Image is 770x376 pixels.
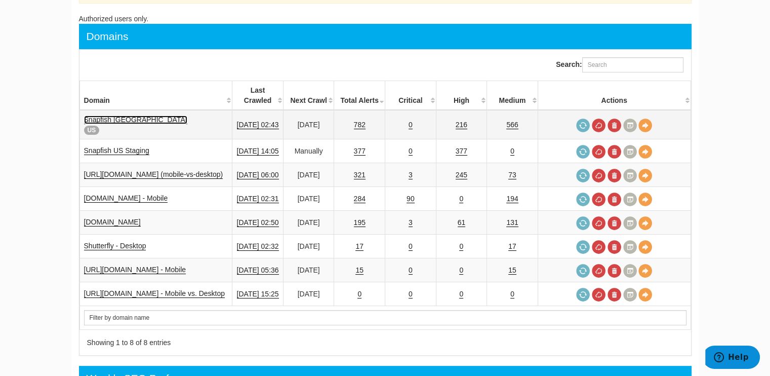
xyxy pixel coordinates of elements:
[84,266,186,274] a: [URL][DOMAIN_NAME] - Mobile
[84,194,168,203] a: [DOMAIN_NAME] - Mobile
[385,81,436,110] th: Critical: activate to sort column descending
[84,289,225,298] a: [URL][DOMAIN_NAME] - Mobile vs. Desktop
[84,242,146,250] a: Shutterfly - Desktop
[623,169,637,182] a: Crawl History
[592,169,605,182] a: Cancel in-progress audit
[237,147,279,156] a: [DATE] 14:05
[283,163,334,187] td: [DATE]
[638,119,652,132] a: View Domain Overview
[354,121,366,129] a: 782
[623,288,637,302] a: Crawl History
[576,240,590,254] a: Request a crawl
[592,193,605,206] a: Cancel in-progress audit
[607,240,621,254] a: Delete most recent audit
[576,216,590,230] a: Request a crawl
[84,116,187,124] a: Snapfish [GEOGRAPHIC_DATA]
[283,110,334,139] td: [DATE]
[607,288,621,302] a: Delete most recent audit
[355,266,363,275] a: 15
[354,147,366,156] a: 377
[232,81,283,110] th: Last Crawled: activate to sort column descending
[87,29,129,44] div: Domains
[84,146,149,155] a: Snapfish US Staging
[237,266,279,275] a: [DATE] 05:36
[355,242,363,251] a: 17
[510,147,514,156] a: 0
[576,288,590,302] a: Request a crawl
[576,264,590,278] a: Request a crawl
[623,216,637,230] a: Crawl History
[556,57,683,72] label: Search:
[456,147,467,156] a: 377
[607,169,621,182] a: Delete most recent audit
[538,81,691,110] th: Actions: activate to sort column ascending
[705,346,760,371] iframe: Opens a widget where you can find more information
[409,242,413,251] a: 0
[237,290,279,298] a: [DATE] 15:25
[506,121,518,129] a: 566
[607,119,621,132] a: Delete most recent audit
[582,57,683,72] input: Search:
[623,264,637,278] a: Crawl History
[623,240,637,254] a: Crawl History
[354,171,366,179] a: 321
[487,81,538,110] th: Medium: activate to sort column descending
[508,266,516,275] a: 15
[409,147,413,156] a: 0
[576,119,590,132] a: Request a crawl
[592,216,605,230] a: Cancel in-progress audit
[283,139,334,163] td: Manually
[436,81,487,110] th: High: activate to sort column descending
[357,290,361,298] a: 0
[283,81,334,110] th: Next Crawl: activate to sort column descending
[592,240,605,254] a: Cancel in-progress audit
[592,264,605,278] a: Cancel in-progress audit
[79,14,692,24] div: Authorized users only.
[623,119,637,132] a: Crawl History
[84,310,686,325] input: Search
[638,193,652,206] a: View Domain Overview
[456,121,467,129] a: 216
[623,145,637,159] a: Crawl History
[508,242,516,251] a: 17
[84,218,141,227] a: [DOMAIN_NAME]
[506,195,518,203] a: 194
[456,171,467,179] a: 245
[79,81,232,110] th: Domain: activate to sort column ascending
[459,195,463,203] a: 0
[407,195,415,203] a: 90
[638,288,652,302] a: View Domain Overview
[506,218,518,227] a: 131
[283,187,334,211] td: [DATE]
[638,240,652,254] a: View Domain Overview
[623,193,637,206] a: Crawl History
[84,170,223,179] a: [URL][DOMAIN_NAME] (mobile-vs-desktop)
[576,193,590,206] a: Request a crawl
[638,216,652,230] a: View Domain Overview
[283,282,334,306] td: [DATE]
[409,171,413,179] a: 3
[508,171,516,179] a: 73
[592,145,605,159] a: Cancel in-progress audit
[283,211,334,235] td: [DATE]
[459,242,463,251] a: 0
[354,195,366,203] a: 284
[334,81,385,110] th: Total Alerts: activate to sort column ascending
[354,218,366,227] a: 195
[607,216,621,230] a: Delete most recent audit
[283,235,334,258] td: [DATE]
[592,288,605,302] a: Cancel in-progress audit
[459,266,463,275] a: 0
[237,121,279,129] a: [DATE] 02:43
[237,242,279,251] a: [DATE] 02:32
[638,264,652,278] a: View Domain Overview
[237,195,279,203] a: [DATE] 02:31
[510,290,514,298] a: 0
[459,290,463,298] a: 0
[592,119,605,132] a: Cancel in-progress audit
[409,266,413,275] a: 0
[87,337,373,348] div: Showing 1 to 8 of 8 entries
[607,145,621,159] a: Delete most recent audit
[576,169,590,182] a: Request a crawl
